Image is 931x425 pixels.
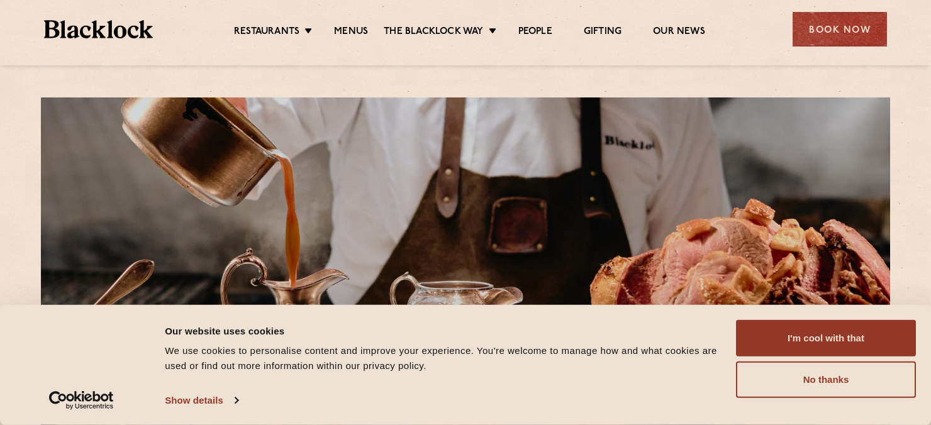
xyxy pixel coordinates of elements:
[653,26,705,40] a: Our News
[44,20,153,38] img: BL_Textured_Logo-footer-cropped.svg
[165,343,722,373] div: We use cookies to personalise content and improve your experience. You're welcome to manage how a...
[384,26,483,40] a: The Blacklock Way
[334,26,368,40] a: Menus
[165,391,238,410] a: Show details
[26,391,137,410] a: Usercentrics Cookiebot - opens in a new window
[584,26,622,40] a: Gifting
[518,26,552,40] a: People
[165,323,722,338] div: Our website uses cookies
[234,26,299,40] a: Restaurants
[793,12,887,47] div: Book Now
[736,362,916,398] button: No thanks
[736,320,916,356] button: I'm cool with that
